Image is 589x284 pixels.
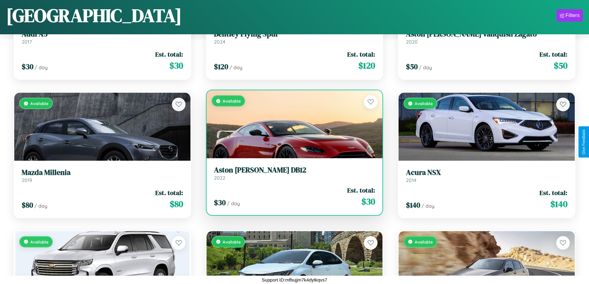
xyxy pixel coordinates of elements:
[421,203,434,209] span: / day
[34,203,47,209] span: / day
[22,39,32,45] span: 2017
[223,239,241,244] span: Available
[415,239,433,244] span: Available
[550,198,567,210] span: $ 140
[406,177,416,183] span: 2014
[6,3,182,28] h1: [GEOGRAPHIC_DATA]
[30,101,49,106] span: Available
[214,197,226,208] span: $ 30
[566,12,580,19] div: Filters
[406,168,567,183] a: Acura NSX2014
[214,61,228,72] span: $ 120
[22,200,33,210] span: $ 80
[406,30,567,45] a: Aston [PERSON_NAME] Vanquish Zagato2020
[406,39,418,45] span: 2020
[347,186,375,195] span: Est. total:
[155,50,183,59] span: Est. total:
[22,30,183,39] h3: Audi A3
[214,166,375,181] a: Aston [PERSON_NAME] DB122022
[554,59,567,72] span: $ 50
[155,188,183,197] span: Est. total:
[406,61,418,72] span: $ 50
[229,64,242,70] span: / day
[419,64,432,70] span: / day
[406,30,567,39] h3: Aston [PERSON_NAME] Vanquish Zagato
[361,195,375,208] span: $ 30
[557,9,583,22] button: Filters
[214,39,225,45] span: 2024
[347,50,375,59] span: Est. total:
[223,98,241,104] span: Available
[214,30,375,39] h3: Bentley Flying Spur
[22,61,33,72] span: $ 30
[169,59,183,72] span: $ 30
[582,129,586,155] div: Give Feedback
[540,50,567,59] span: Est. total:
[540,188,567,197] span: Est. total:
[262,276,327,284] p: Support ID: mfbujjm7k4dytkqvs7
[406,168,567,177] h3: Acura NSX
[214,166,375,175] h3: Aston [PERSON_NAME] DB12
[358,59,375,72] span: $ 120
[35,64,48,70] span: / day
[22,177,32,183] span: 2019
[22,30,183,45] a: Audi A32017
[227,200,240,206] span: / day
[22,168,183,183] a: Mazda Millenia2019
[22,168,183,177] h3: Mazda Millenia
[406,200,420,210] span: $ 140
[30,239,49,244] span: Available
[214,175,225,181] span: 2022
[170,198,183,210] span: $ 80
[415,101,433,106] span: Available
[214,30,375,45] a: Bentley Flying Spur2024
